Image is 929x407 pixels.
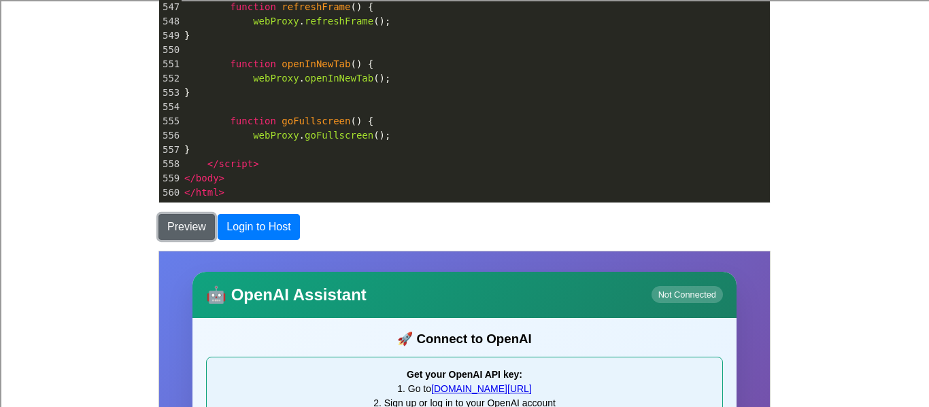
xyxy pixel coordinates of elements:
[282,58,350,69] span: openInNewTab
[159,114,182,128] div: 555
[159,71,182,86] div: 552
[184,73,391,84] span: . ();
[184,187,196,198] span: </
[305,130,373,141] span: goFullscreen
[253,130,299,141] span: webProxy
[159,128,182,143] div: 556
[159,14,182,29] div: 548
[230,1,275,12] span: function
[219,158,254,169] span: script
[159,185,182,200] div: 560
[5,32,924,44] div: Sort A > Z
[184,30,190,41] span: }
[253,73,299,84] span: webProxy
[253,158,258,169] span: >
[230,58,275,69] span: function
[159,143,182,157] div: 557
[159,157,182,171] div: 558
[196,173,219,183] span: body
[159,43,182,57] div: 550
[184,87,190,98] span: }
[219,173,224,183] span: >
[230,116,275,126] span: function
[184,1,373,12] span: () {
[184,58,373,69] span: () {
[159,100,182,114] div: 554
[184,116,373,126] span: () {
[159,171,182,185] div: 559
[5,93,924,105] div: Sign out
[207,158,219,169] span: </
[159,57,182,71] div: 551
[196,187,219,198] span: html
[248,118,363,128] strong: Get your OpenAI API key:
[159,86,182,100] div: 553
[184,173,196,183] span: </
[5,81,924,93] div: Options
[184,16,391,26] span: . ();
[5,56,924,69] div: Move To ...
[305,73,373,84] span: openInNewTab
[5,18,126,32] input: Search outlines
[47,80,564,95] h3: 🚀 Connect to OpenAI
[282,1,350,12] span: refreshFrame
[184,130,391,141] span: . ();
[219,187,224,198] span: >
[282,116,350,126] span: goFullscreen
[47,105,564,227] div: 1. Go to 2. Sign up or log in to your OpenAI account 3. Click "Create new secret key" 4. Copy and...
[272,132,373,143] a: [DOMAIN_NAME][URL]
[5,44,924,56] div: Sort New > Old
[5,69,924,81] div: Delete
[159,29,182,43] div: 549
[253,16,299,26] span: webProxy
[5,5,284,18] div: Home
[184,144,190,155] span: }
[492,35,564,52] div: Not Connected
[47,34,207,53] div: 🤖 OpenAI Assistant
[143,203,168,214] strong: Note:
[305,16,373,26] span: refreshFrame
